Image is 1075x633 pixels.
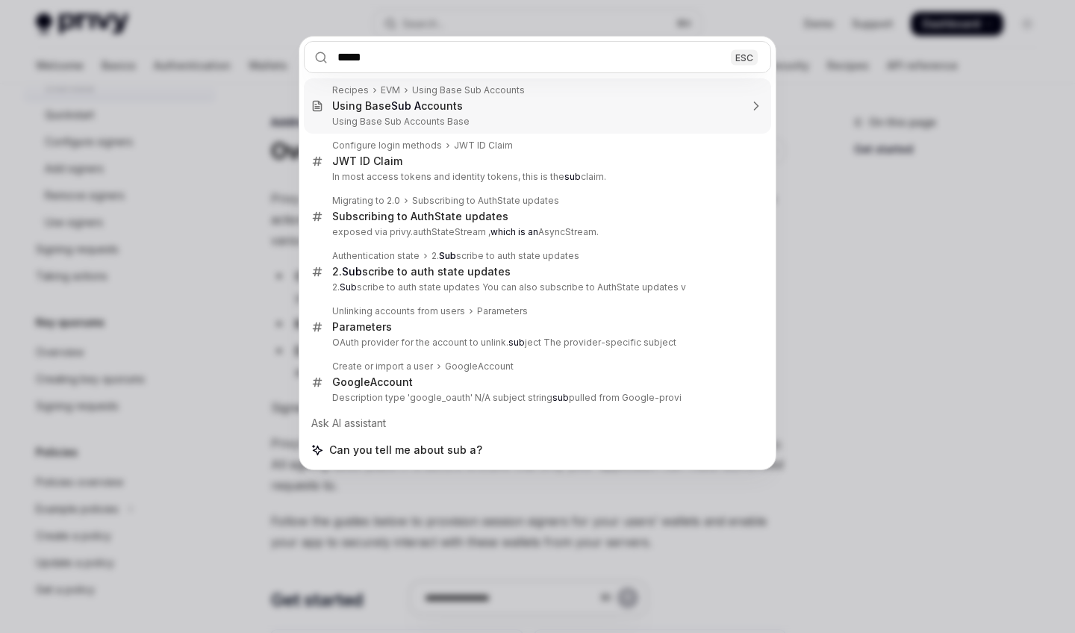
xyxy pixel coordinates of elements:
div: Recipes [332,84,369,96]
b: Sub A [391,99,421,112]
div: Migrating to 2.0 [332,195,400,207]
div: GoogleAccount [445,361,514,372]
b: sub [552,392,569,403]
p: exposed via privy.authStateStream , AsyncStream. [332,226,740,238]
div: Create or import a user [332,361,433,372]
p: OAuth provider for the account to unlink. ject The provider-specific subject [332,337,740,349]
div: EVM [381,84,400,96]
p: In most access tokens and identity tokens, this is the claim. [332,171,740,183]
b: which is an [490,226,538,237]
div: JWT ID Claim [332,155,402,168]
div: Subscribing to AuthState updates [412,195,559,207]
b: Sub [340,281,357,293]
div: Ask AI assistant [304,410,771,437]
div: JWT ID Claim [454,140,513,152]
div: Configure login methods [332,140,442,152]
div: Subscribing to AuthState updates [332,210,508,223]
b: Sub [439,250,456,261]
span: Can you tell me about sub a? [329,443,482,458]
b: sub [564,171,581,182]
div: GoogleAccount [332,375,413,389]
b: Sub [342,265,362,278]
p: Using Base Sub Accounts Base [332,116,740,128]
div: Using Base ccounts [332,99,463,113]
div: Using Base Sub Accounts [412,84,525,96]
div: Parameters [332,320,392,334]
div: ESC [731,49,758,65]
p: Description type 'google_oauth' N/A subject string pulled from Google-provi [332,392,740,404]
div: 2. scribe to auth state updates [332,265,511,278]
div: Authentication state [332,250,420,262]
b: sub [508,337,525,348]
p: 2. scribe to auth state updates You can also subscribe to AuthState updates v [332,281,740,293]
div: Unlinking accounts from users [332,305,465,317]
div: Parameters [477,305,528,317]
div: 2. scribe to auth state updates [431,250,579,262]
